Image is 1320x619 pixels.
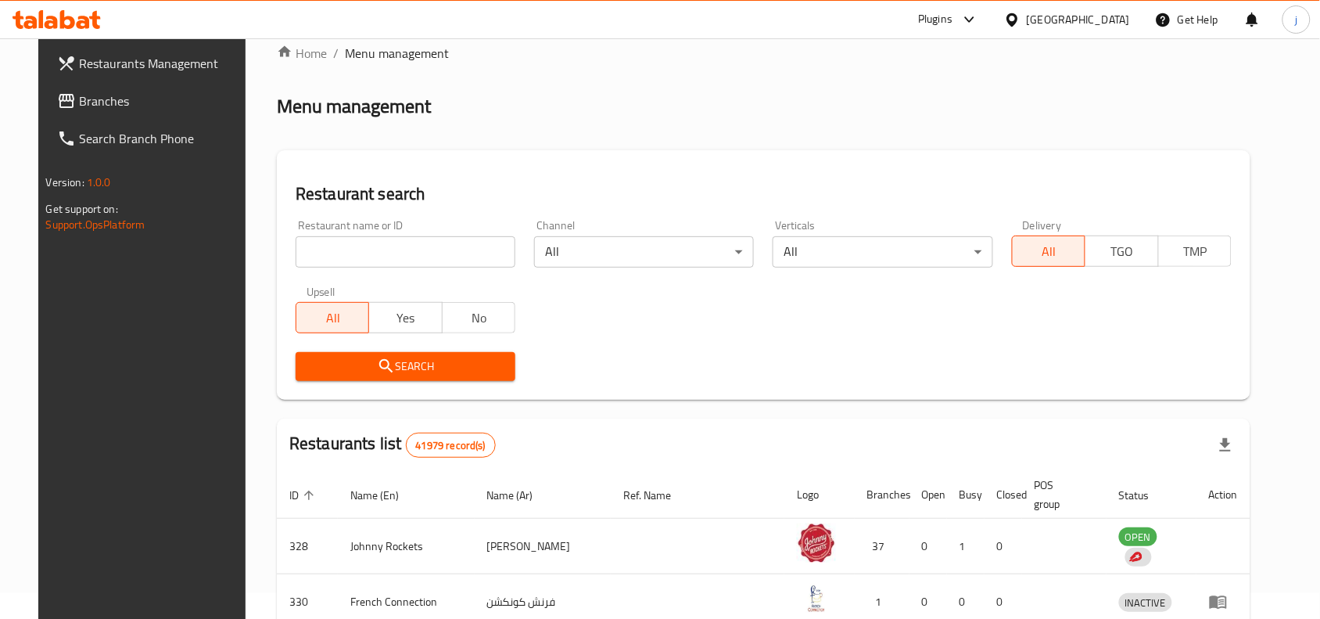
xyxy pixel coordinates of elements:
input: Search for restaurant name or ID.. [296,236,515,268]
td: 328 [277,519,338,574]
img: delivery hero logo [1128,550,1142,564]
a: Support.OpsPlatform [46,214,145,235]
div: INACTIVE [1119,593,1172,612]
img: Johnny Rockets [797,524,836,563]
td: 1 [947,519,985,574]
td: 37 [855,519,909,574]
th: Branches [855,471,909,519]
th: Busy [947,471,985,519]
span: Search [308,357,503,376]
th: Open [909,471,947,519]
button: All [296,302,369,333]
span: Name (Ar) [487,486,554,505]
span: All [1019,240,1079,263]
span: Ref. Name [623,486,691,505]
span: 41979 record(s) [407,438,495,453]
div: OPEN [1119,527,1157,546]
button: TMP [1158,236,1232,267]
img: French Connection [797,579,836,618]
button: Yes [368,302,442,333]
div: All [773,236,992,268]
h2: Menu management [277,94,431,119]
span: TGO [1092,240,1152,263]
span: Name (En) [350,486,419,505]
a: Branches [45,82,259,120]
td: [PERSON_NAME] [475,519,611,574]
span: Status [1119,486,1170,505]
th: Closed [985,471,1022,519]
span: Get support on: [46,199,118,219]
span: ID [289,486,319,505]
span: Restaurants Management [79,54,246,73]
button: Search [296,352,515,381]
span: Yes [375,307,436,329]
span: POS group [1035,476,1088,513]
div: Indicates that the vendor menu management has been moved to DH Catalog service [1125,548,1152,567]
a: Search Branch Phone [45,120,259,157]
th: Action [1196,471,1250,519]
span: No [449,307,509,329]
th: Logo [784,471,855,519]
div: [GEOGRAPHIC_DATA] [1027,11,1130,28]
span: TMP [1165,240,1225,263]
span: Menu management [345,44,449,63]
div: Plugins [918,10,952,29]
h2: Restaurants list [289,432,496,458]
td: Johnny Rockets [338,519,475,574]
div: Menu [1209,592,1238,611]
td: 0 [909,519,947,574]
div: All [534,236,754,268]
span: Branches [79,92,246,110]
span: j [1295,11,1297,28]
li: / [333,44,339,63]
div: Total records count [406,433,496,458]
label: Delivery [1023,220,1062,231]
label: Upsell [307,286,335,297]
button: All [1012,236,1085,267]
span: All [303,307,363,329]
a: Restaurants Management [45,45,259,82]
span: INACTIVE [1119,594,1172,612]
button: No [442,302,515,333]
button: TGO [1085,236,1158,267]
td: 0 [985,519,1022,574]
h2: Restaurant search [296,182,1232,206]
div: Export file [1207,426,1244,464]
span: Version: [46,172,84,193]
a: Home [277,44,327,63]
span: 1.0.0 [87,172,111,193]
span: Search Branch Phone [79,129,246,148]
span: OPEN [1119,528,1157,546]
nav: breadcrumb [277,44,1250,63]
